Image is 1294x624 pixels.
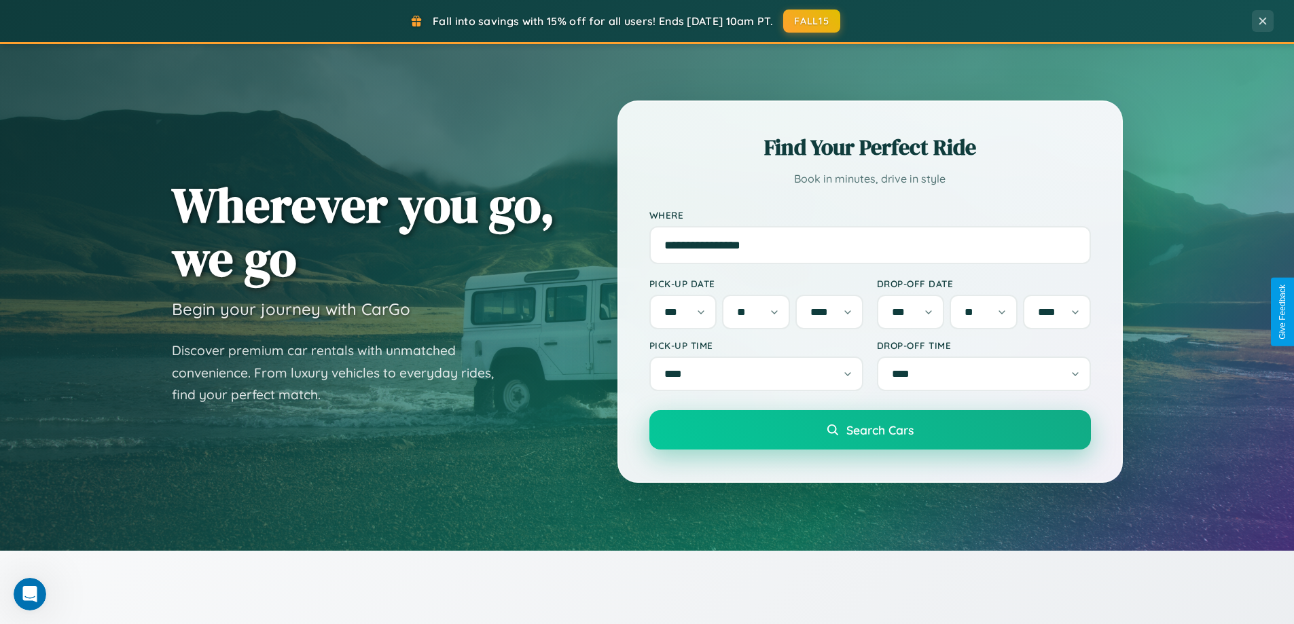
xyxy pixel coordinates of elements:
span: Search Cars [846,422,914,437]
button: Search Cars [649,410,1091,449]
label: Where [649,209,1091,221]
button: FALL15 [783,10,840,33]
p: Book in minutes, drive in style [649,169,1091,189]
label: Pick-up Date [649,278,863,289]
label: Pick-up Time [649,339,863,351]
span: Fall into savings with 15% off for all users! Ends [DATE] 10am PT. [433,14,773,28]
iframe: Intercom live chat [14,578,46,610]
div: Give Feedback [1278,285,1287,339]
h1: Wherever you go, we go [172,178,555,285]
h2: Find Your Perfect Ride [649,132,1091,162]
label: Drop-off Time [877,339,1091,351]
label: Drop-off Date [877,278,1091,289]
p: Discover premium car rentals with unmatched convenience. From luxury vehicles to everyday rides, ... [172,339,511,406]
h3: Begin your journey with CarGo [172,299,410,319]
